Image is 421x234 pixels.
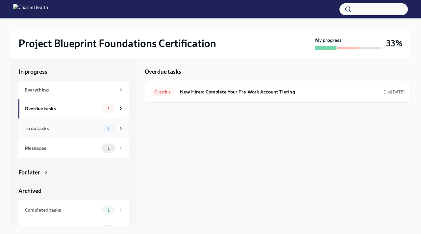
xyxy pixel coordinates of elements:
[145,68,181,76] h5: Overdue tasks
[18,37,216,50] h2: Project Blueprint Foundations Certification
[18,81,129,99] a: Everything
[386,38,403,49] h3: 33%
[25,144,99,152] div: Messages
[391,90,405,94] strong: [DATE]
[150,87,405,97] a: OverdueNew Hires: Complete Your Pre-Work Account TieringDue[DATE]
[150,90,175,94] span: Overdue
[18,200,129,220] a: Completed tasks1
[25,206,99,214] div: Completed tasks
[25,105,99,112] div: Overdue tasks
[18,187,129,195] a: Archived
[18,169,40,176] div: For later
[18,138,129,158] a: Messages1
[25,125,99,132] div: To do tasks
[384,90,405,94] span: Due
[18,68,129,76] a: In progress
[104,146,113,151] span: 1
[104,106,113,111] span: 1
[104,208,113,213] span: 1
[384,89,405,95] span: September 8th, 2025 12:00
[104,126,113,131] span: 1
[18,99,129,118] a: Overdue tasks1
[18,118,129,138] a: To do tasks1
[25,86,115,93] div: Everything
[315,37,342,43] strong: My progress
[18,169,129,176] a: For later
[13,4,48,14] img: CharlieHealth
[180,88,378,95] h6: New Hires: Complete Your Pre-Work Account Tiering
